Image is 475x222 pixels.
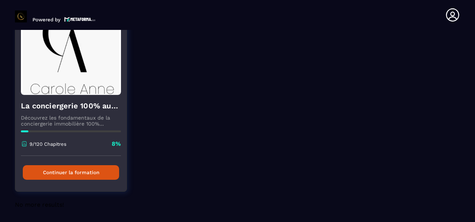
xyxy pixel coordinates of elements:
p: Powered by [32,17,60,22]
a: formation-backgroundLa conciergerie 100% automatiséeDécouvrez les fondamentaux de la conciergerie... [15,14,136,201]
p: Découvrez les fondamentaux de la conciergerie immobilière 100% automatisée. Cette formation est c... [21,115,121,127]
img: formation-background [21,20,121,95]
p: 9/120 Chapitres [30,141,66,147]
p: 8% [112,140,121,148]
h4: La conciergerie 100% automatisée [21,101,121,111]
img: logo [64,16,96,22]
img: logo-branding [15,10,27,22]
span: No more results! [15,201,64,208]
button: Continuer la formation [23,165,119,180]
